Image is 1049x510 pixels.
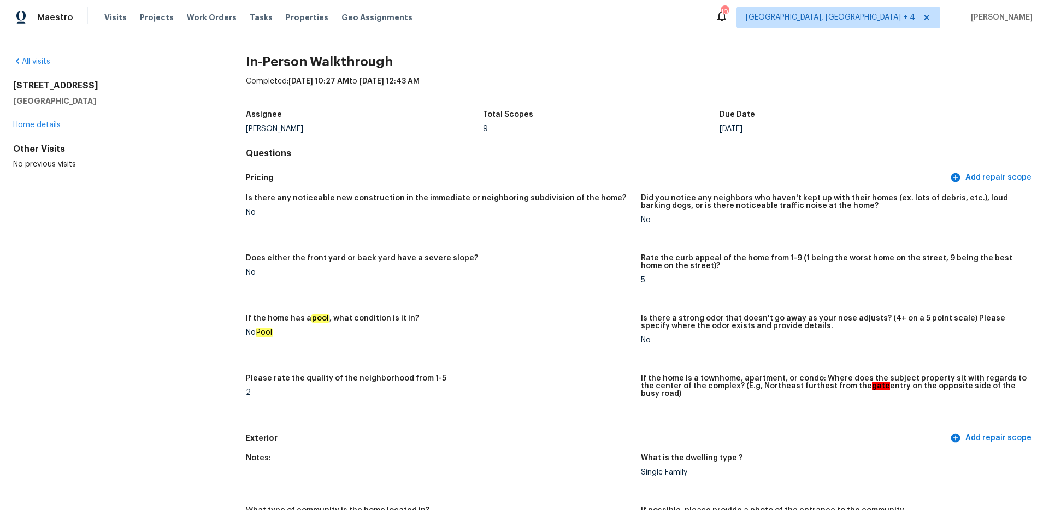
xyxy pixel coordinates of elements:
span: Add repair scope [952,171,1032,185]
span: Properties [286,12,328,23]
div: No [641,216,1027,224]
h5: Is there a strong odor that doesn't go away as your nose adjusts? (4+ on a 5 point scale) Please ... [641,315,1027,330]
div: 2 [246,389,632,396]
h5: Did you notice any neighbors who haven't kept up with their homes (ex. lots of debris, etc.), lou... [641,194,1027,210]
h5: [GEOGRAPHIC_DATA] [13,96,211,106]
h5: Rate the curb appeal of the home from 1-9 (1 being the worst home on the street, 9 being the best... [641,254,1027,270]
div: 109 [721,7,728,17]
h5: If the home has a , what condition is it in? [246,315,419,322]
span: [PERSON_NAME] [967,12,1033,23]
h5: Exterior [246,432,948,444]
em: gate [872,382,890,390]
div: Completed: to [246,76,1036,104]
span: Geo Assignments [341,12,412,23]
span: [DATE] 10:27 AM [288,78,349,85]
span: Projects [140,12,174,23]
span: Maestro [37,12,73,23]
div: No [246,269,632,276]
div: No [641,336,1027,344]
div: Single Family [641,469,1027,476]
div: 5 [641,276,1027,284]
h5: Is there any noticeable new construction in the immediate or neighboring subdivision of the home? [246,194,626,202]
h5: Pricing [246,172,948,183]
h5: Please rate the quality of the neighborhood from 1-5 [246,375,446,382]
h5: If the home is a townhome, apartment, or condo: Where does the subject property sit with regards ... [641,375,1027,398]
span: Tasks [250,14,273,21]
div: 9 [483,125,720,133]
em: pool [311,314,329,323]
div: [PERSON_NAME] [246,125,483,133]
a: Home details [13,121,61,129]
h5: Total Scopes [483,111,533,118]
h4: Questions [246,148,1036,159]
button: Add repair scope [948,168,1036,188]
h5: Assignee [246,111,282,118]
span: Add repair scope [952,431,1032,445]
a: All visits [13,58,50,66]
h5: Notes: [246,454,271,462]
h2: [STREET_ADDRESS] [13,80,211,91]
span: [DATE] 12:43 AM [360,78,420,85]
div: No [246,209,632,216]
h5: Due Date [720,111,755,118]
em: Pool [256,328,273,337]
span: [GEOGRAPHIC_DATA], [GEOGRAPHIC_DATA] + 4 [746,12,915,23]
span: No previous visits [13,161,76,168]
span: Visits [104,12,127,23]
h5: Does either the front yard or back yard have a severe slope? [246,254,478,262]
div: No [246,329,632,336]
button: Add repair scope [948,428,1036,448]
h2: In-Person Walkthrough [246,56,1036,67]
div: [DATE] [720,125,957,133]
span: Work Orders [187,12,237,23]
h5: What is the dwelling type ? [641,454,742,462]
div: Other Visits [13,144,211,155]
